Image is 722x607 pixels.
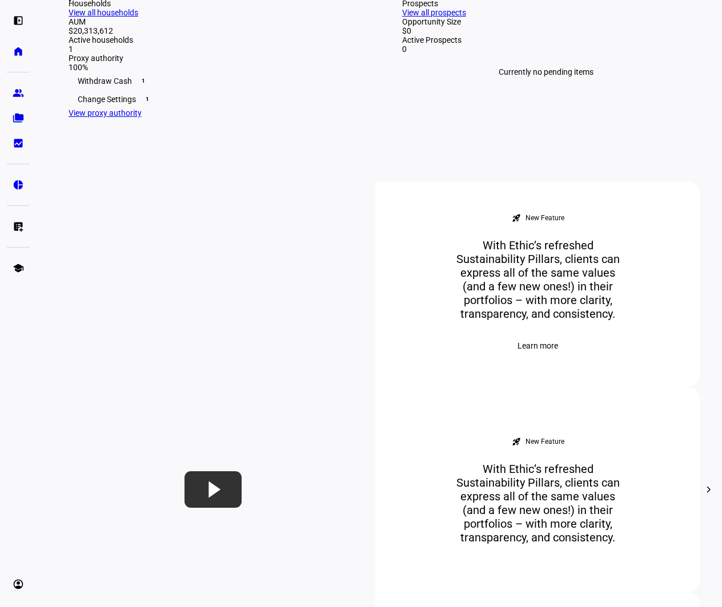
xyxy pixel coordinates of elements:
[402,54,690,90] div: Currently no pending items
[402,44,690,54] div: 0
[69,63,356,72] div: 100%
[69,26,356,35] div: $20,313,612
[59,5,62,19] input: Enter name of prospect or household
[402,8,466,17] a: View all prospects
[13,179,24,191] eth-mat-symbol: pie_chart
[504,334,572,357] button: Learn more
[143,95,152,104] span: 1
[702,483,716,496] mat-icon: chevron_right
[526,437,564,446] div: New Feature
[69,108,142,118] a: View proxy authority
[526,213,564,222] div: New Feature
[69,54,356,63] div: Proxy authority
[7,40,30,63] a: home
[7,173,30,196] a: pie_chart
[13,262,24,274] eth-mat-symbol: school
[13,87,24,99] eth-mat-symbol: group
[402,26,690,35] div: $0
[69,35,356,44] div: Active households
[13,112,24,124] eth-mat-symbol: folder_copy
[139,76,148,86] span: 1
[402,17,690,26] div: Opportunity Size
[518,334,558,357] span: Learn more
[402,35,690,44] div: Active Prospects
[13,15,24,26] eth-mat-symbol: left_panel_open
[7,132,30,155] a: bid_landscape
[7,107,30,130] a: folder_copy
[7,82,30,104] a: group
[13,137,24,149] eth-mat-symbol: bid_landscape
[435,462,641,544] div: With Ethic’s refreshed Sustainability Pillars, clients can express all of the same values (and a ...
[69,90,356,108] div: Change Settings
[512,213,521,222] mat-icon: rocket_launch
[13,221,24,232] eth-mat-symbol: list_alt_add
[69,44,356,54] div: 1
[69,72,356,90] div: Withdraw Cash
[69,8,138,17] a: View all households
[13,46,24,57] eth-mat-symbol: home
[13,578,24,590] eth-mat-symbol: account_circle
[512,437,521,446] mat-icon: rocket_launch
[435,238,641,321] div: With Ethic’s refreshed Sustainability Pillars, clients can express all of the same values (and a ...
[69,17,356,26] div: AUM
